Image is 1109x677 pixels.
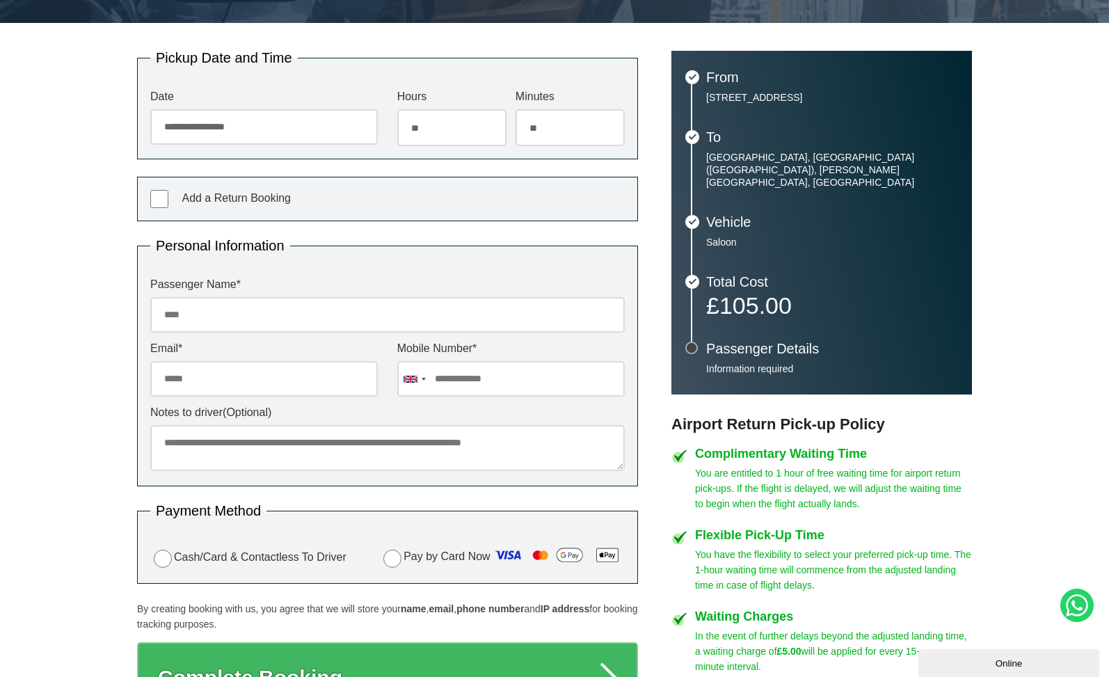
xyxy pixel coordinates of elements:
label: Cash/Card & Contactless To Driver [150,548,346,568]
span: Add a Return Booking [182,192,291,204]
p: In the event of further delays beyond the adjusted landing time, a waiting charge of will be appl... [695,628,972,674]
span: (Optional) [223,406,271,418]
strong: name [401,603,426,614]
input: Cash/Card & Contactless To Driver [154,550,172,568]
h4: Complimentary Waiting Time [695,447,972,460]
strong: phone number [456,603,524,614]
p: Information required [706,363,958,375]
h3: Airport Return Pick-up Policy [671,415,972,433]
h4: Flexible Pick-Up Time [695,529,972,541]
input: Add a Return Booking [150,190,168,208]
div: United Kingdom: +44 [398,362,430,396]
h4: Waiting Charges [695,610,972,623]
p: [STREET_ADDRESS] [706,91,958,104]
label: Minutes [516,91,625,102]
label: Passenger Name [150,279,625,290]
h3: From [706,70,958,84]
strong: email [429,603,454,614]
label: Email [150,343,378,354]
h3: Total Cost [706,275,958,289]
strong: IP address [541,603,590,614]
p: By creating booking with us, you agree that we will store your , , and for booking tracking purpo... [137,601,638,632]
p: £ [706,296,958,315]
h3: To [706,130,958,144]
label: Hours [397,91,506,102]
p: You have the flexibility to select your preferred pick-up time. The 1-hour waiting time will comm... [695,547,972,593]
strong: £5.00 [777,646,801,657]
p: [GEOGRAPHIC_DATA], [GEOGRAPHIC_DATA] ([GEOGRAPHIC_DATA]), [PERSON_NAME][GEOGRAPHIC_DATA], [GEOGRA... [706,151,958,189]
label: Mobile Number [397,343,625,354]
label: Pay by Card Now [380,544,625,571]
iframe: chat widget [918,646,1102,677]
input: Pay by Card Now [383,550,401,568]
legend: Personal Information [150,239,290,253]
label: Notes to driver [150,407,625,418]
label: Date [150,91,378,102]
p: You are entitled to 1 hour of free waiting time for airport return pick-ups. If the flight is del... [695,465,972,511]
legend: Payment Method [150,504,266,518]
p: Saloon [706,236,958,248]
h3: Vehicle [706,215,958,229]
span: 105.00 [719,292,792,319]
h3: Passenger Details [706,342,958,356]
legend: Pickup Date and Time [150,51,298,65]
